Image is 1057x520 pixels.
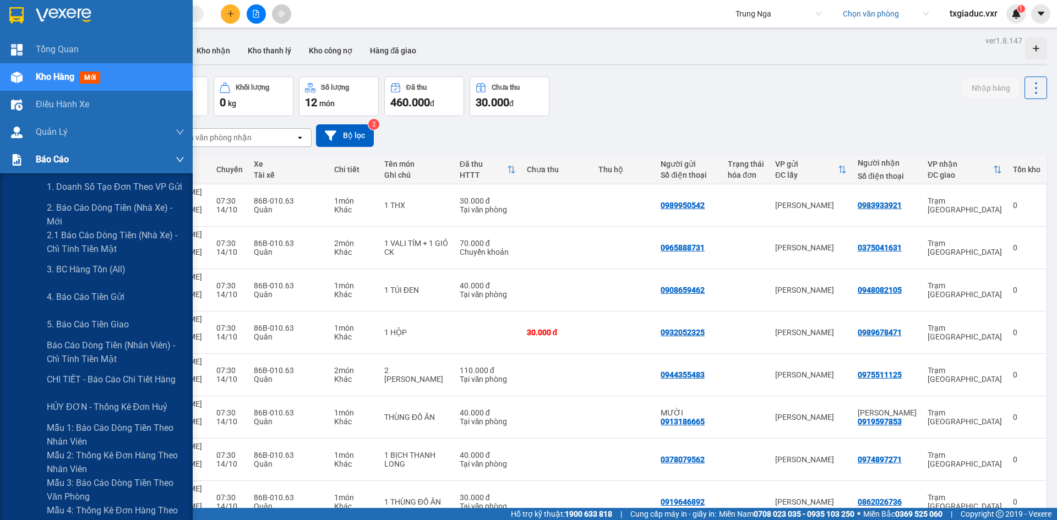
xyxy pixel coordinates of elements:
[460,459,516,468] div: Tại văn phòng
[735,6,821,22] span: Trung Nga
[47,262,126,276] span: 3. BC hàng tồn (all)
[254,171,323,179] div: Tài xế
[406,84,427,91] div: Đã thu
[1013,497,1040,506] div: 0
[928,451,1002,468] div: Trạm [GEOGRAPHIC_DATA]
[36,42,79,56] span: Tổng Quan
[1013,286,1040,294] div: 0
[316,124,374,147] button: Bộ lọc
[254,248,323,256] div: Quân
[319,99,335,108] span: món
[272,4,291,24] button: aim
[384,76,464,116] button: Đã thu460.000đ
[1017,5,1025,13] sup: 1
[11,72,23,83] img: warehouse-icon
[728,171,764,179] div: hóa đơn
[216,196,243,205] div: 07:30
[775,160,838,168] div: VP gửi
[216,239,243,248] div: 07:30
[460,196,516,205] div: 30.000 đ
[661,408,717,417] div: MƯỜI
[858,497,902,506] div: 0862026736
[775,171,838,179] div: ĐC lấy
[36,97,89,111] span: Điều hành xe
[361,37,425,64] button: Hàng đã giao
[620,508,622,520] span: |
[236,84,269,91] div: Khối lượng
[661,455,705,464] div: 0378079562
[220,96,226,109] span: 0
[254,196,323,205] div: 86B-010.63
[460,248,516,256] div: Chuyển khoản
[216,366,243,375] div: 07:30
[216,493,243,502] div: 07:30
[460,408,516,417] div: 40.000 đ
[460,417,516,426] div: Tại văn phòng
[858,328,902,337] div: 0989678471
[384,497,449,506] div: 1 THÙNG ĐỒ ĂN
[254,451,323,459] div: 86B-010.63
[227,10,235,18] span: plus
[1013,165,1040,174] div: Tồn kho
[928,281,1002,299] div: Trạm [GEOGRAPHIC_DATA]
[216,324,243,332] div: 07:30
[11,99,23,111] img: warehouse-icon
[460,375,516,384] div: Tại văn phòng
[47,373,176,386] span: CHI TIẾT - Báo cáo chi tiết hàng
[460,171,507,179] div: HTTT
[188,37,239,64] button: Kho nhận
[928,408,1002,426] div: Trạm [GEOGRAPHIC_DATA]
[775,370,847,379] div: [PERSON_NAME]
[630,508,716,520] span: Cung cấp máy in - giấy in:
[598,165,650,174] div: Thu hộ
[11,154,23,166] img: solution-icon
[80,72,100,84] span: mới
[254,375,323,384] div: Quân
[985,35,1022,47] div: ver 1.8.147
[334,332,373,341] div: Khác
[775,328,847,337] div: [PERSON_NAME]
[754,510,854,518] strong: 0708 023 035 - 0935 103 250
[334,493,373,502] div: 1 món
[216,459,243,468] div: 14/10
[527,328,588,337] div: 30.000 đ
[858,158,917,167] div: Người nhận
[460,366,516,375] div: 110.000 đ
[661,370,705,379] div: 0944355483
[858,455,902,464] div: 0974897271
[460,451,516,459] div: 40.000 đ
[254,366,323,375] div: 86B-010.63
[1013,201,1040,210] div: 0
[384,366,449,384] div: 2 THÙNG THANH LONG
[254,324,323,332] div: 86B-010.63
[384,286,449,294] div: 1 TÚI ĐEN
[254,281,323,290] div: 86B-010.63
[36,125,68,139] span: Quản Lý
[770,155,852,184] th: Toggle SortBy
[305,96,317,109] span: 12
[47,338,184,366] span: Báo cáo dòng tiền (nhân viên) - chỉ tính tiền mặt
[527,165,588,174] div: Chưa thu
[775,201,847,210] div: [PERSON_NAME]
[1013,413,1040,422] div: 0
[390,96,430,109] span: 460.000
[384,160,449,168] div: Tên món
[1013,370,1040,379] div: 0
[334,502,373,511] div: Khác
[775,243,847,252] div: [PERSON_NAME]
[460,502,516,511] div: Tại văn phòng
[384,413,449,422] div: THÙNG ĐỒ ĂN
[47,400,167,414] span: HỦY ĐƠN - Thống kê đơn huỷ
[216,502,243,511] div: 14/10
[858,417,902,426] div: 0919597853
[928,366,1002,384] div: Trạm [GEOGRAPHIC_DATA]
[941,7,1006,20] span: txgiaduc.vxr
[334,165,373,174] div: Chi tiết
[928,324,1002,341] div: Trạm [GEOGRAPHIC_DATA]
[9,7,24,24] img: logo-vxr
[216,248,243,256] div: 14/10
[254,332,323,341] div: Quân
[216,332,243,341] div: 14/10
[176,128,184,136] span: down
[176,155,184,164] span: down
